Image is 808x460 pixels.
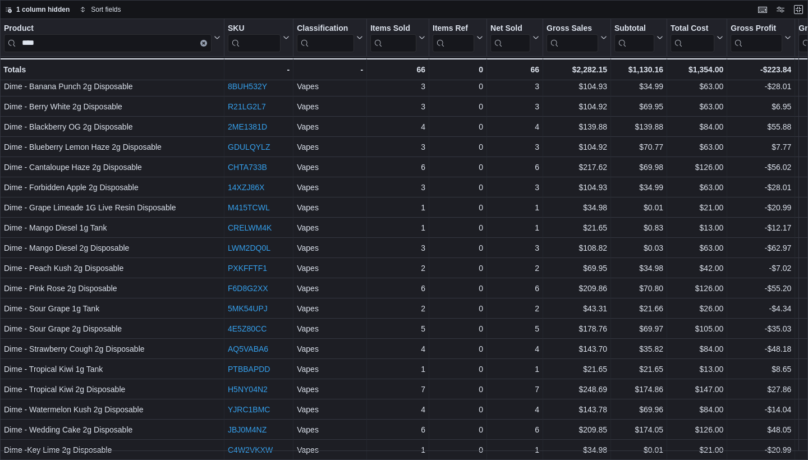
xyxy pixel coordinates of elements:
div: 0 [433,443,483,457]
div: $13.00 [671,362,723,376]
a: M415TCWL [228,203,270,212]
div: $126.00 [671,160,723,174]
a: JBJ0M4NZ [228,425,267,434]
div: 7 [490,383,539,396]
a: 8BUH532Y [228,82,267,91]
a: CRELWM4K [228,223,272,232]
a: LWM2DQ0L [228,243,270,252]
div: 6 [370,282,425,295]
div: 2 [490,261,539,275]
div: $139.88 [614,120,663,134]
div: $21.00 [671,201,723,214]
div: 2 [370,261,425,275]
div: Vapes [297,201,363,214]
div: Total Cost [671,24,714,52]
div: -$20.99 [731,201,791,214]
div: 0 [433,362,483,376]
button: Clear input [200,40,207,47]
button: Gross Sales [547,24,607,52]
div: - [228,63,290,76]
div: Vapes [297,120,363,134]
div: Gross Profit [731,24,782,52]
div: Items Ref [433,24,474,52]
div: Gross Sales [547,24,598,34]
div: Dime - Mango Diesel 1g Tank [4,221,221,234]
div: 1 [370,443,425,457]
a: GDULQYLZ [228,142,270,151]
div: $63.00 [671,100,723,113]
div: $139.88 [547,120,607,134]
a: PXKFFTF1 [228,264,267,273]
div: $69.95 [547,261,607,275]
div: -$28.01 [731,80,791,93]
div: -$14.04 [731,403,791,416]
div: Vapes [297,302,363,315]
div: $21.00 [671,443,723,457]
div: SKU URL [228,24,281,52]
div: -$20.99 [731,443,791,457]
div: $7.77 [731,140,791,154]
button: Net Sold [490,24,539,52]
div: -$4.34 [731,302,791,315]
div: Gross Sales [547,24,598,52]
div: 0 [433,383,483,396]
div: 0 [433,282,483,295]
div: $108.82 [547,241,607,255]
a: 14XZJ86X [228,183,264,192]
div: 2 [370,302,425,315]
div: 5 [490,322,539,335]
div: $104.93 [547,181,607,194]
span: 1 column hidden [16,5,70,14]
div: 0 [433,221,483,234]
div: 4 [490,342,539,356]
a: F6D8G2XX [228,284,268,293]
div: 0 [433,241,483,255]
div: $143.78 [547,403,607,416]
div: Classification [297,24,354,34]
div: Items Ref [433,24,474,34]
div: Vapes [297,261,363,275]
div: $70.80 [614,282,663,295]
div: 1 [370,362,425,376]
div: Vapes [297,140,363,154]
div: Dime - Sour Grape 2g Disposable [4,322,221,335]
div: 1 [370,201,425,214]
div: Dime - Blueberry Lemon Haze 2g Disposable [4,140,221,154]
div: 4 [490,403,539,416]
div: Total Cost [671,24,714,34]
div: Dime - Pink Rose 2g Disposable [4,282,221,295]
div: Vapes [297,241,363,255]
div: $43.31 [547,302,607,315]
div: $42.00 [671,261,723,275]
div: Items Sold [370,24,416,52]
div: $21.65 [547,362,607,376]
div: $63.00 [671,80,723,93]
div: 3 [370,100,425,113]
div: 0 [433,181,483,194]
div: 0 [433,120,483,134]
div: $0.01 [614,443,663,457]
div: $126.00 [671,423,723,436]
div: $69.97 [614,322,663,335]
button: Items Sold [370,24,425,52]
div: 1 [490,443,539,457]
div: 3 [370,80,425,93]
div: 0 [433,160,483,174]
div: 7 [370,383,425,396]
div: Dime - Peach Kush 2g Disposable [4,261,221,275]
div: $104.92 [547,100,607,113]
div: Gross Profit [731,24,782,34]
div: $48.05 [731,423,791,436]
div: Dime - Blackberry OG 2g Disposable [4,120,221,134]
div: Dime - Strawberry Cough 2g Disposable [4,342,221,356]
button: Items Ref [433,24,483,52]
div: 0 [433,322,483,335]
div: $69.98 [614,160,663,174]
div: Vapes [297,322,363,335]
div: Items Sold [370,24,416,34]
div: 3 [490,100,539,113]
div: Subtotal [614,24,654,34]
div: $174.86 [614,383,663,396]
div: $0.83 [614,221,663,234]
a: YJRC1BMC [228,405,270,414]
